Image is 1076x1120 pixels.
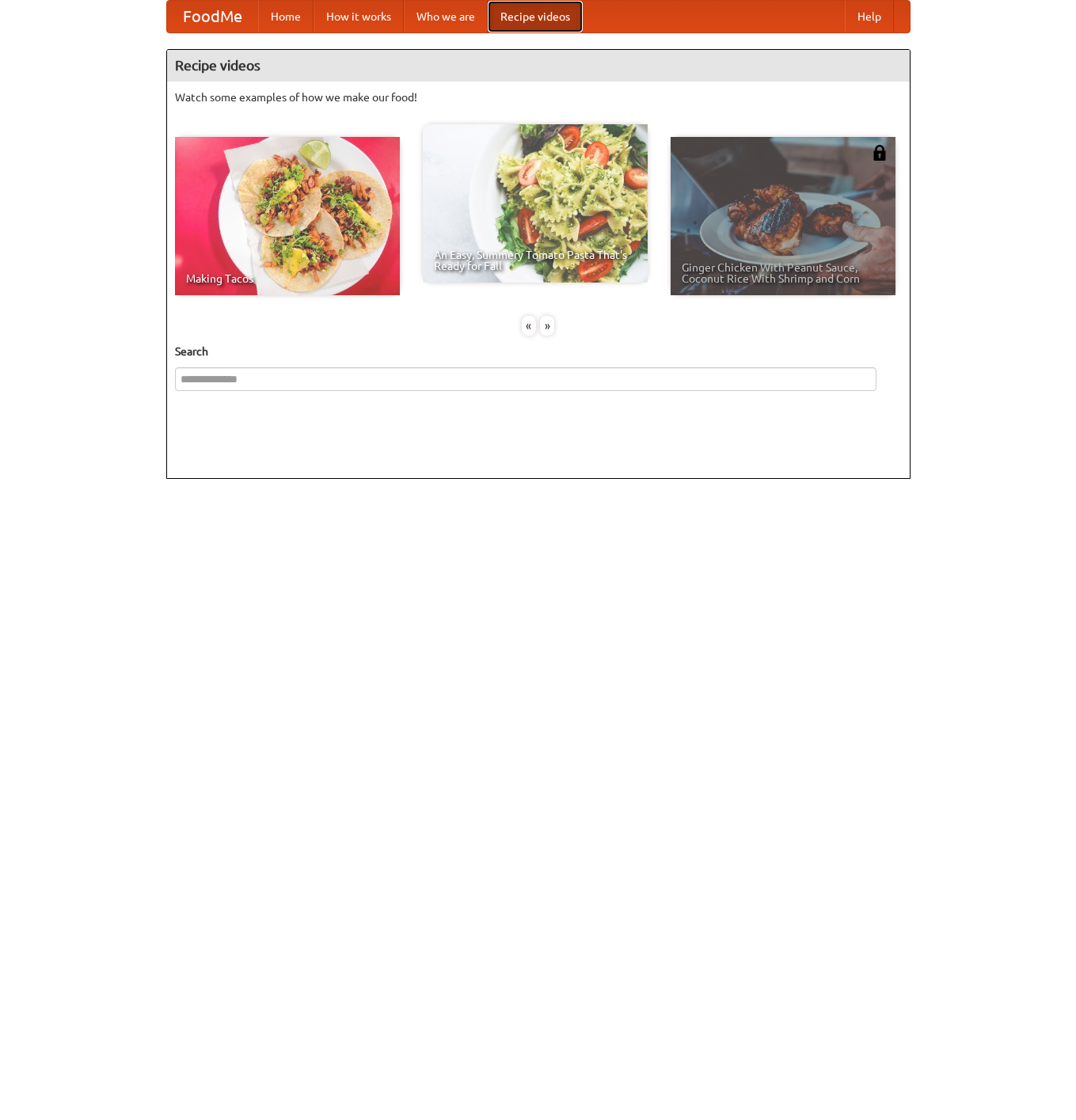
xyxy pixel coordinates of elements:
a: FoodMe [167,1,258,32]
span: An Easy, Summery Tomato Pasta That's Ready for Fall [434,249,637,271]
a: An Easy, Summery Tomato Pasta That's Ready for Fall [423,124,648,283]
div: « [522,316,536,336]
a: Home [258,1,314,32]
div: » [540,316,554,336]
img: 483408.png [872,145,888,161]
h5: Search [175,344,902,359]
h4: Recipe videos [167,50,910,82]
a: Making Tacos [175,137,400,295]
a: Help [845,1,894,32]
span: Making Tacos [186,273,389,284]
a: Who we are [404,1,488,32]
a: Recipe videos [488,1,583,32]
p: Watch some examples of how we make our food! [175,89,902,105]
a: How it works [314,1,404,32]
